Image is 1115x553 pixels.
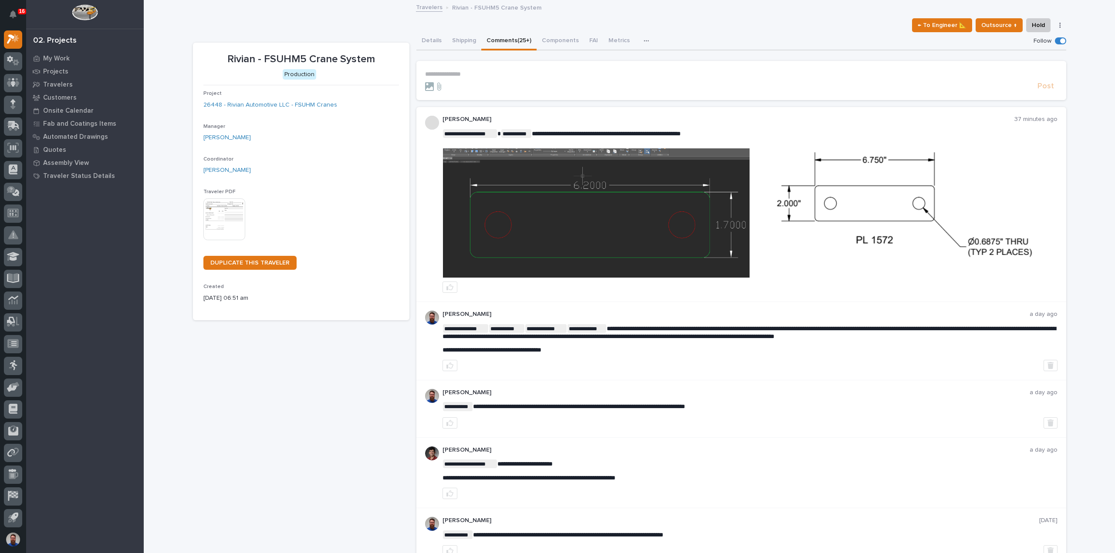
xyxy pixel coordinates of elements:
img: ROij9lOReuV7WqYxWfnW [425,446,439,460]
img: 6hTokn1ETDGPf9BPokIQ [425,311,439,325]
button: FAI [584,32,603,50]
p: 37 minutes ago [1014,116,1058,123]
p: Rivian - FSUHM5 Crane System [203,53,399,66]
a: Automated Drawings [26,130,144,143]
span: Created [203,284,224,289]
span: ← To Engineer 📐 [918,20,966,30]
p: Travelers [43,81,73,89]
img: 6hTokn1ETDGPf9BPokIQ [425,517,439,531]
button: users-avatar [4,530,22,549]
p: [DATE] 06:51 am [203,294,399,303]
a: Assembly View [26,156,144,169]
p: a day ago [1030,311,1058,318]
span: Traveler PDF [203,189,236,194]
button: like this post [443,360,457,371]
span: Hold [1032,20,1045,30]
span: Coordinator [203,157,233,162]
a: Quotes [26,143,144,156]
p: [DATE] [1039,517,1058,524]
p: [PERSON_NAME] [443,311,1030,318]
button: Shipping [447,32,481,50]
button: Details [416,32,447,50]
a: My Work [26,52,144,65]
a: Projects [26,65,144,78]
p: 16 [19,8,25,14]
p: Follow [1034,37,1051,45]
button: ← To Engineer 📐 [912,18,972,32]
button: like this post [443,282,457,293]
div: Production [283,69,316,80]
button: Hold [1026,18,1051,32]
a: Travelers [416,2,443,12]
button: like this post [443,488,457,499]
button: Metrics [603,32,635,50]
p: Onsite Calendar [43,107,94,115]
button: Post [1034,81,1058,91]
button: Outsource ↑ [976,18,1023,32]
a: Travelers [26,78,144,91]
button: Notifications [4,5,22,23]
img: 6hTokn1ETDGPf9BPokIQ [425,389,439,403]
div: 02. Projects [33,36,77,46]
p: [PERSON_NAME] [443,446,1030,454]
a: [PERSON_NAME] [203,133,251,142]
button: Delete post [1044,360,1058,371]
a: Fab and Coatings Items [26,117,144,130]
button: Comments (25+) [481,32,537,50]
p: [PERSON_NAME] [443,389,1030,396]
button: like this post [443,417,457,429]
p: Automated Drawings [43,133,108,141]
span: DUPLICATE THIS TRAVELER [210,260,290,266]
p: Assembly View [43,159,89,167]
div: Notifications16 [11,10,22,24]
a: Onsite Calendar [26,104,144,117]
p: [PERSON_NAME] [443,517,1039,524]
span: Project [203,91,222,96]
span: Manager [203,124,225,129]
p: Projects [43,68,68,76]
a: [PERSON_NAME] [203,166,251,175]
span: Post [1037,81,1054,91]
a: Customers [26,91,144,104]
img: Workspace Logo [72,4,98,20]
p: Rivian - FSUHM5 Crane System [452,2,541,12]
p: Quotes [43,146,66,154]
a: Traveler Status Details [26,169,144,182]
p: a day ago [1030,389,1058,396]
p: Traveler Status Details [43,172,115,180]
p: Fab and Coatings Items [43,120,116,128]
a: 26448 - Rivian Automotive LLC - FSUHM Cranes [203,101,337,110]
button: Delete post [1044,417,1058,429]
p: [PERSON_NAME] [443,116,1014,123]
p: My Work [43,55,70,63]
p: Customers [43,94,77,102]
p: a day ago [1030,446,1058,454]
span: Outsource ↑ [981,20,1017,30]
a: DUPLICATE THIS TRAVELER [203,256,297,270]
button: Components [537,32,584,50]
